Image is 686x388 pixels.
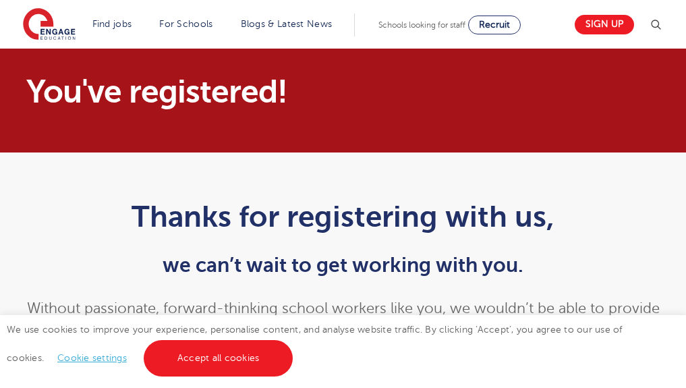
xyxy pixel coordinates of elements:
a: Recruit [468,16,521,34]
a: For Schools [159,19,212,29]
span: Recruit [479,20,510,30]
p: Without passionate, forward-thinking school workers like you, we wouldn’t be able to provide the ... [26,297,660,368]
img: Engage Education [23,8,76,42]
a: Cookie settings [57,353,127,363]
a: Blogs & Latest News [241,19,333,29]
a: Sign up [575,15,634,34]
span: We use cookies to improve your experience, personalise content, and analyse website traffic. By c... [7,325,623,363]
a: Accept all cookies [144,340,293,377]
a: Find jobs [92,19,132,29]
span: Schools looking for staff [378,20,465,30]
h1: You've registered! [26,76,388,108]
h2: we can’t wait to get working with you. [26,254,660,277]
h1: Thanks for registering with us, [26,200,660,233]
